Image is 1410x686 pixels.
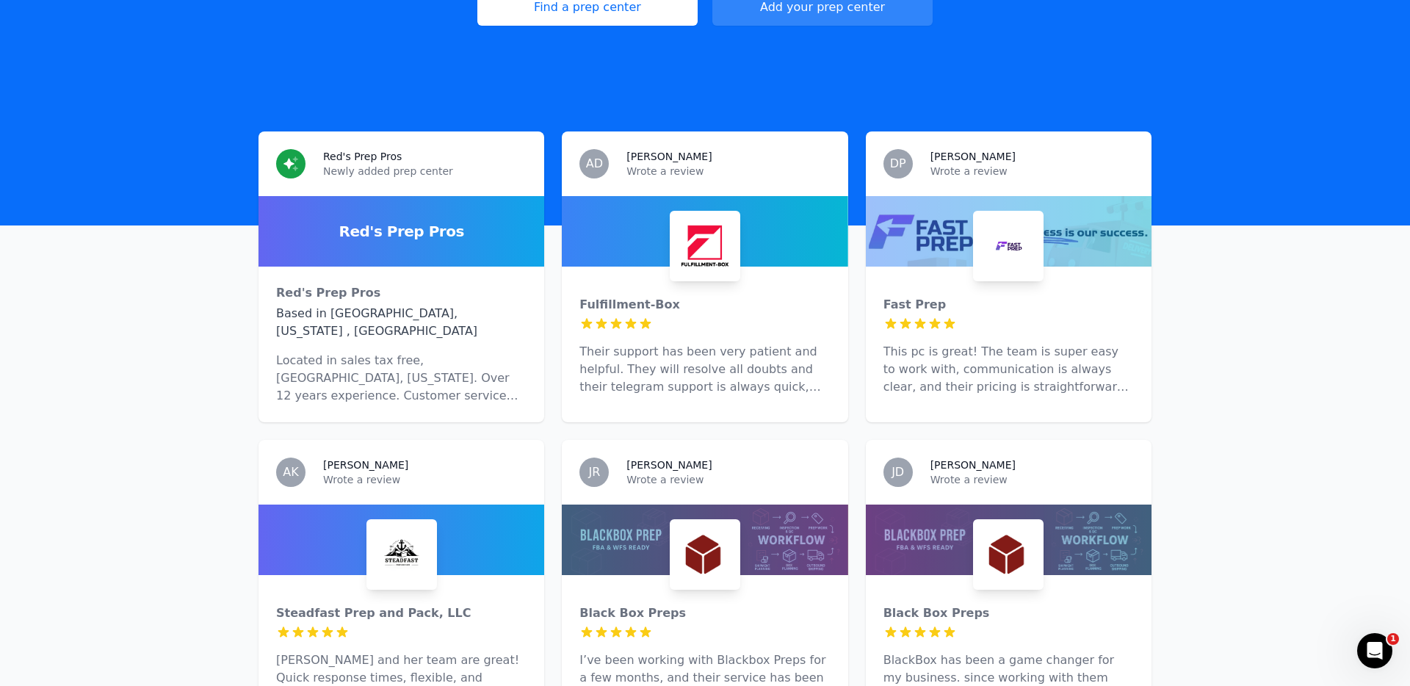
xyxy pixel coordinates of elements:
[930,472,1134,487] p: Wrote a review
[588,466,600,478] span: JR
[883,604,1134,622] div: Black Box Preps
[930,164,1134,178] p: Wrote a review
[339,221,464,242] span: Red's Prep Pros
[276,284,527,302] div: Red's Prep Pros
[1387,633,1399,645] span: 1
[976,522,1041,587] img: Black Box Preps
[626,164,830,178] p: Wrote a review
[276,352,527,405] p: Located in sales tax free, [GEOGRAPHIC_DATA], [US_STATE]. Over 12 years experience. Customer serv...
[883,296,1134,314] div: Fast Prep
[626,149,712,164] h3: [PERSON_NAME]
[323,458,408,472] h3: [PERSON_NAME]
[930,149,1016,164] h3: [PERSON_NAME]
[586,158,603,170] span: AD
[930,458,1016,472] h3: [PERSON_NAME]
[323,149,402,164] h3: Red's Prep Pros
[579,343,830,396] p: Their support has been very patient and helpful. They will resolve all doubts and their telegram ...
[976,214,1041,278] img: Fast Prep
[579,296,830,314] div: Fulfillment-Box
[1357,633,1392,668] iframe: Intercom live chat
[866,131,1151,422] a: DP[PERSON_NAME]Wrote a reviewFast PrepFast PrepThis pc is great! The team is super easy to work w...
[276,604,527,622] div: Steadfast Prep and Pack, LLC
[890,158,906,170] span: DP
[369,522,434,587] img: Steadfast Prep and Pack, LLC
[276,305,527,340] div: Based in [GEOGRAPHIC_DATA], [US_STATE] , [GEOGRAPHIC_DATA]
[892,466,904,478] span: JD
[258,131,544,422] a: Red's Prep ProsNewly added prep centerRed's Prep ProsRed's Prep ProsBased in [GEOGRAPHIC_DATA], [...
[673,214,737,278] img: Fulfillment-Box
[673,522,737,587] img: Black Box Preps
[283,466,298,478] span: AK
[323,164,527,178] p: Newly added prep center
[579,604,830,622] div: Black Box Preps
[323,472,527,487] p: Wrote a review
[562,131,847,422] a: AD[PERSON_NAME]Wrote a reviewFulfillment-BoxFulfillment-BoxTheir support has been very patient an...
[626,472,830,487] p: Wrote a review
[626,458,712,472] h3: [PERSON_NAME]
[883,343,1134,396] p: This pc is great! The team is super easy to work with, communication is always clear, and their p...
